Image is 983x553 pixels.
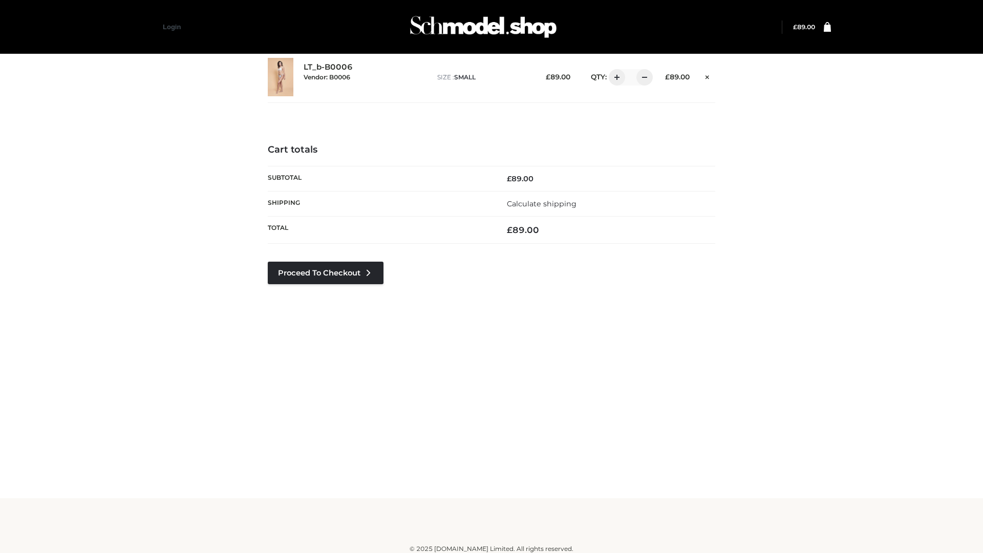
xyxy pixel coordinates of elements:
div: LT_b-B0006 [304,62,427,91]
a: Proceed to Checkout [268,262,383,284]
span: £ [546,73,550,81]
a: Remove this item [700,69,715,82]
img: Schmodel Admin 964 [407,7,560,47]
span: SMALL [454,73,476,81]
span: £ [665,73,670,81]
a: Calculate shipping [507,199,576,208]
a: Login [163,23,181,31]
bdi: 89.00 [665,73,690,81]
th: Subtotal [268,166,491,191]
small: Vendor: B0006 [304,73,350,81]
th: Total [268,217,491,244]
span: £ [507,225,512,235]
div: QTY: [581,69,649,86]
bdi: 89.00 [546,73,570,81]
p: size : [437,73,530,82]
h4: Cart totals [268,144,715,156]
a: £89.00 [793,23,815,31]
bdi: 89.00 [507,225,539,235]
bdi: 89.00 [793,23,815,31]
span: £ [507,174,511,183]
span: £ [793,23,797,31]
bdi: 89.00 [507,174,533,183]
th: Shipping [268,191,491,216]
